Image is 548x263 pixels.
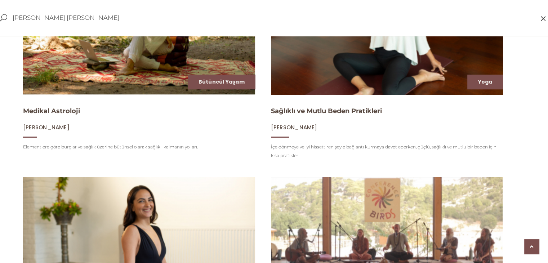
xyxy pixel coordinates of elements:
a: Yoga [478,78,492,85]
p: Elementlere göre burçlar ve sağlık üzerine bütünsel olarak sağlıklı kalmanın yolları. [23,143,255,151]
input: Arama [13,13,451,22]
p: İçe dönmeye ve iyi hissettiren şeyle bağlantı kurmaya davet ederken, güçlü, sağlıklı ve mutlu bir... [271,143,503,160]
a: [PERSON_NAME] [23,124,70,131]
a: Sağlıklı ve Mutlu Beden Pratikleri [271,107,382,115]
a: Medikal Astroloji [23,107,80,115]
a: Bütüncül Yaşam [199,78,245,85]
a: [PERSON_NAME] [271,124,317,131]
